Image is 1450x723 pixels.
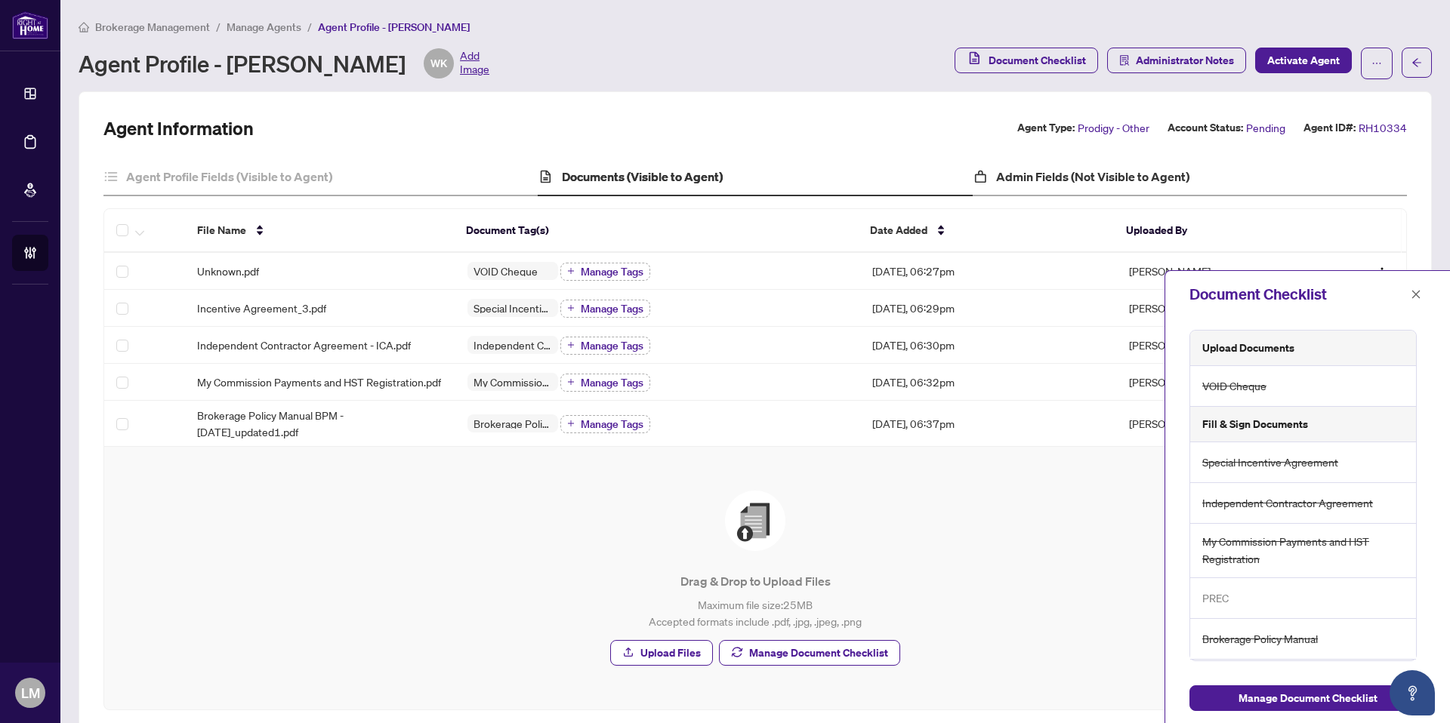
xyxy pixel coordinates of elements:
[567,420,575,427] span: plus
[567,267,575,275] span: plus
[1246,119,1285,137] span: Pending
[581,419,643,429] span: Manage Tags
[1136,48,1234,72] span: Administrator Notes
[560,374,650,392] button: Manage Tags
[460,48,489,78] span: Add Image
[581,266,643,277] span: Manage Tags
[454,209,858,253] th: Document Tag(s)
[858,209,1114,253] th: Date Added
[567,341,575,349] span: plus
[79,22,89,32] span: home
[1255,48,1352,73] button: Activate Agent
[1376,266,1388,278] img: Logo
[1078,119,1149,137] span: Prodigy - Other
[467,303,558,313] span: Special Incentive Agreement
[1202,454,1338,471] span: Special Incentive Agreement
[1239,686,1377,710] span: Manage Document Checklist
[860,364,1117,401] td: [DATE], 06:32pm
[567,378,575,386] span: plus
[610,640,713,666] button: Upload Files
[719,640,900,666] button: Manage Document Checklist
[1267,48,1340,72] span: Activate Agent
[216,18,221,35] li: /
[467,377,558,387] span: My Commission Payments and HST Registration
[1202,494,1373,512] span: Independent Contractor Agreement
[12,11,48,39] img: logo
[1202,630,1318,648] span: Brokerage Policy Manual
[1189,685,1426,711] button: Manage Document Checklist
[430,55,447,72] span: WK
[640,641,701,665] span: Upload Files
[560,415,650,433] button: Manage Tags
[749,641,888,665] span: Manage Document Checklist
[126,168,332,186] h4: Agent Profile Fields (Visible to Agent)
[1114,209,1316,253] th: Uploaded By
[860,327,1117,364] td: [DATE], 06:30pm
[185,209,454,253] th: File Name
[560,300,650,318] button: Manage Tags
[467,340,558,350] span: Independent Contractor Agreement
[134,572,1376,590] p: Drag & Drop to Upload Files
[870,222,927,238] span: Date Added
[467,266,544,276] span: VOID Cheque
[1117,253,1319,290] td: [PERSON_NAME]
[307,18,312,35] li: /
[1117,327,1319,364] td: [PERSON_NAME]
[467,418,558,429] span: Brokerage Policy Manual
[197,407,443,440] span: Brokerage Policy Manual BPM - [DATE]_updated1.pdf
[1370,259,1394,283] button: Logo
[227,20,301,34] span: Manage Agents
[1202,340,1294,356] h5: Upload Documents
[197,300,326,316] span: Incentive Agreement_3.pdf
[1168,119,1243,137] label: Account Status:
[103,116,254,140] h2: Agent Information
[1202,377,1266,395] span: VOID Cheque
[1117,364,1319,401] td: [PERSON_NAME]
[860,401,1117,447] td: [DATE], 06:37pm
[197,222,246,238] span: File Name
[1202,589,1229,607] span: PREC
[955,48,1098,73] button: Document Checklist
[1202,533,1407,568] span: My Commission Payments and HST Registration
[860,290,1117,327] td: [DATE], 06:29pm
[1107,48,1246,73] button: Administrator Notes
[1119,55,1130,66] span: solution
[1189,283,1406,306] div: Document Checklist
[1202,416,1308,432] h5: Fill & Sign Documents
[1017,119,1075,137] label: Agent Type:
[581,377,643,388] span: Manage Tags
[581,303,643,314] span: Manage Tags
[581,340,643,351] span: Manage Tags
[560,263,650,281] button: Manage Tags
[1117,401,1319,447] td: [PERSON_NAME]
[996,168,1189,186] h4: Admin Fields (Not Visible to Agent)
[197,337,411,353] span: Independent Contractor Agreement - ICA.pdf
[21,682,40,703] span: LM
[560,337,650,355] button: Manage Tags
[1117,290,1319,327] td: [PERSON_NAME]
[1303,119,1356,137] label: Agent ID#:
[197,263,259,279] span: Unknown.pdf
[122,465,1388,691] span: File UploadDrag & Drop to Upload FilesMaximum file size:25MBAccepted formats include .pdf, .jpg, ...
[95,20,210,34] span: Brokerage Management
[197,374,441,390] span: My Commission Payments and HST Registration.pdf
[1411,57,1422,68] span: arrow-left
[989,48,1086,72] span: Document Checklist
[567,304,575,312] span: plus
[860,253,1117,290] td: [DATE], 06:27pm
[1359,119,1407,137] span: RH10334
[1390,670,1435,715] button: Open asap
[1411,289,1421,300] span: close
[725,491,785,551] img: File Upload
[1371,58,1382,69] span: ellipsis
[79,48,489,78] div: Agent Profile - [PERSON_NAME]
[134,596,1376,629] p: Maximum file size: 25 MB Accepted formats include .pdf, .jpg, .jpeg, .png
[318,20,470,34] span: Agent Profile - [PERSON_NAME]
[562,168,723,186] h4: Documents (Visible to Agent)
